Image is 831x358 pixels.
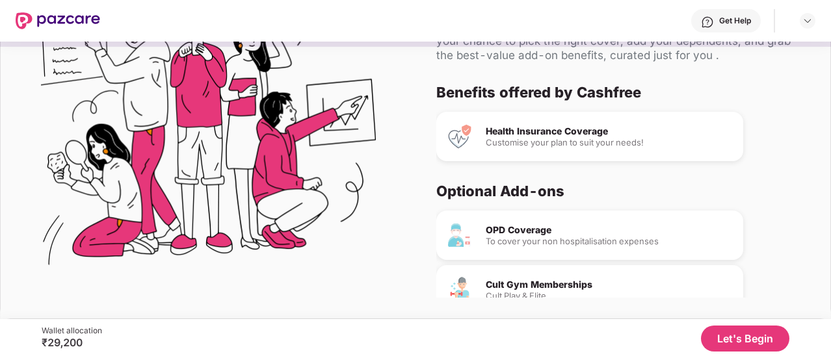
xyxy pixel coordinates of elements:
[486,225,733,235] div: OPD Coverage
[701,326,789,352] button: Let's Begin
[486,280,733,289] div: Cult Gym Memberships
[42,336,102,349] div: ₹29,200
[436,182,799,200] div: Optional Add-ons
[486,292,733,300] div: Cult Play & Elite
[486,138,733,147] div: Customise your plan to suit your needs!
[701,16,714,29] img: svg+xml;base64,PHN2ZyBpZD0iSGVscC0zMngzMiIgeG1sbnM9Imh0dHA6Ly93d3cudzMub3JnLzIwMDAvc3ZnIiB3aWR0aD...
[486,237,733,246] div: To cover your non hospitalisation expenses
[436,83,799,101] div: Benefits offered by Cashfree
[16,12,100,29] img: New Pazcare Logo
[802,16,813,26] img: svg+xml;base64,PHN2ZyBpZD0iRHJvcGRvd24tMzJ4MzIiIHhtbG5zPSJodHRwOi8vd3d3LnczLm9yZy8yMDAwL3N2ZyIgd2...
[719,16,751,26] div: Get Help
[447,277,473,303] img: Cult Gym Memberships
[447,123,473,149] img: Health Insurance Coverage
[42,326,102,336] div: Wallet allocation
[486,127,733,136] div: Health Insurance Coverage
[447,222,473,248] img: OPD Coverage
